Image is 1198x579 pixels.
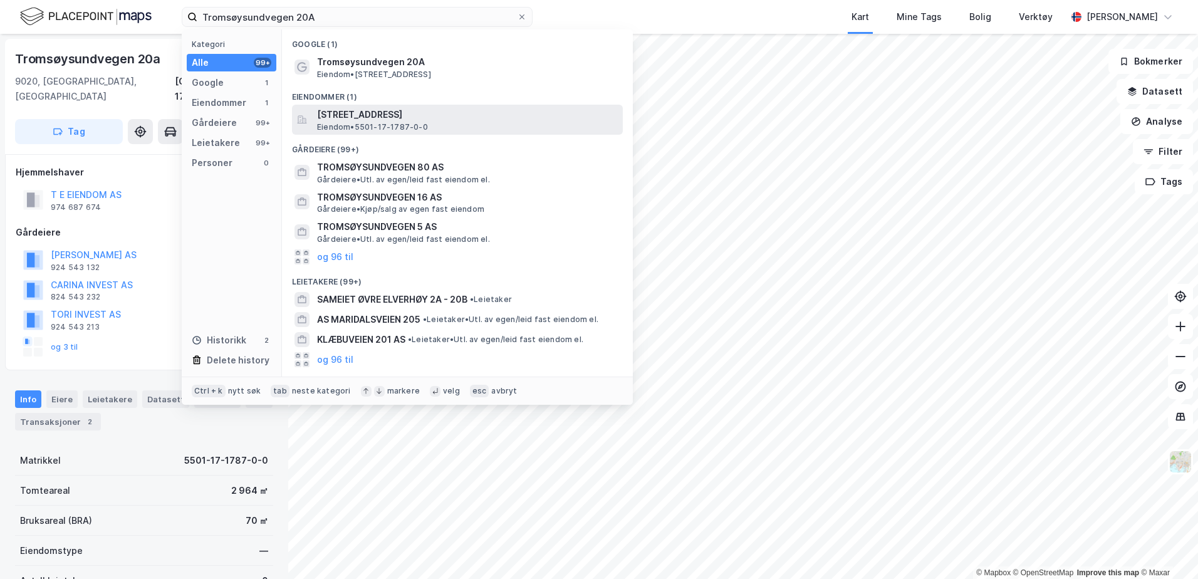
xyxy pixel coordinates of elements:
[15,413,101,430] div: Transaksjoner
[317,332,405,347] span: KLÆBUVEIEN 201 AS
[282,29,633,52] div: Google (1)
[282,82,633,105] div: Eiendommer (1)
[20,543,83,558] div: Eiendomstype
[317,249,353,264] button: og 96 til
[192,95,246,110] div: Eiendommer
[317,175,490,185] span: Gårdeiere • Utl. av egen/leid fast eiendom el.
[16,225,273,240] div: Gårdeiere
[282,267,633,289] div: Leietakere (99+)
[83,390,137,408] div: Leietakere
[192,333,246,348] div: Historikk
[317,70,431,80] span: Eiendom • [STREET_ADDRESS]
[317,122,428,132] span: Eiendom • 5501-17-1787-0-0
[408,335,412,344] span: •
[15,49,163,69] div: Tromsøysundvegen 20a
[20,6,152,28] img: logo.f888ab2527a4732fd821a326f86c7f29.svg
[387,386,420,396] div: markere
[197,8,517,26] input: Søk på adresse, matrikkel, gårdeiere, leietakere eller personer
[1120,109,1193,134] button: Analyse
[16,165,273,180] div: Hjemmelshaver
[1135,519,1198,579] iframe: Chat Widget
[491,386,517,396] div: avbryt
[1169,450,1192,474] img: Z
[184,453,268,468] div: 5501-17-1787-0-0
[852,9,869,24] div: Kart
[192,39,276,49] div: Kategori
[192,55,209,70] div: Alle
[317,55,618,70] span: Tromsøysundvegen 20A
[231,483,268,498] div: 2 964 ㎡
[20,453,61,468] div: Matrikkel
[254,138,271,148] div: 99+
[470,295,474,304] span: •
[15,390,41,408] div: Info
[20,483,70,498] div: Tomteareal
[1108,49,1193,74] button: Bokmerker
[317,190,618,205] span: TROMSØYSUNDVEGEN 16 AS
[443,386,460,396] div: velg
[969,9,991,24] div: Bolig
[51,322,100,332] div: 924 543 213
[51,263,100,273] div: 924 543 132
[1135,169,1193,194] button: Tags
[51,202,101,212] div: 974 687 674
[317,234,490,244] span: Gårdeiere • Utl. av egen/leid fast eiendom el.
[175,74,273,104] div: [GEOGRAPHIC_DATA], 17/1787
[142,390,189,408] div: Datasett
[192,75,224,90] div: Google
[317,160,618,175] span: TROMSØYSUNDVEGEN 80 AS
[192,115,237,130] div: Gårdeiere
[51,292,100,302] div: 824 543 232
[317,219,618,234] span: TROMSØYSUNDVEGEN 5 AS
[271,385,289,397] div: tab
[1117,79,1193,104] button: Datasett
[317,352,353,367] button: og 96 til
[15,119,123,144] button: Tag
[317,312,420,327] span: AS MARIDALSVEIEN 205
[282,135,633,157] div: Gårdeiere (99+)
[897,9,942,24] div: Mine Tags
[292,386,351,396] div: neste kategori
[1086,9,1158,24] div: [PERSON_NAME]
[423,315,427,324] span: •
[261,78,271,88] div: 1
[470,385,489,397] div: esc
[192,155,232,170] div: Personer
[207,353,269,368] div: Delete history
[1135,519,1198,579] div: Kontrollprogram for chat
[470,295,512,305] span: Leietaker
[46,390,78,408] div: Eiere
[261,335,271,345] div: 2
[1013,568,1074,577] a: OpenStreetMap
[246,513,268,528] div: 70 ㎡
[83,415,96,428] div: 2
[15,74,175,104] div: 9020, [GEOGRAPHIC_DATA], [GEOGRAPHIC_DATA]
[317,204,484,214] span: Gårdeiere • Kjøp/salg av egen fast eiendom
[408,335,583,345] span: Leietaker • Utl. av egen/leid fast eiendom el.
[254,118,271,128] div: 99+
[20,513,92,528] div: Bruksareal (BRA)
[423,315,598,325] span: Leietaker • Utl. av egen/leid fast eiendom el.
[976,568,1011,577] a: Mapbox
[228,386,261,396] div: nytt søk
[261,98,271,108] div: 1
[282,370,633,392] div: Historikk (2)
[261,158,271,168] div: 0
[192,135,240,150] div: Leietakere
[1077,568,1139,577] a: Improve this map
[317,292,467,307] span: SAMEIET ØVRE ELVERHØY 2A - 20B
[317,107,618,122] span: [STREET_ADDRESS]
[259,543,268,558] div: —
[1133,139,1193,164] button: Filter
[192,385,226,397] div: Ctrl + k
[1019,9,1053,24] div: Verktøy
[254,58,271,68] div: 99+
